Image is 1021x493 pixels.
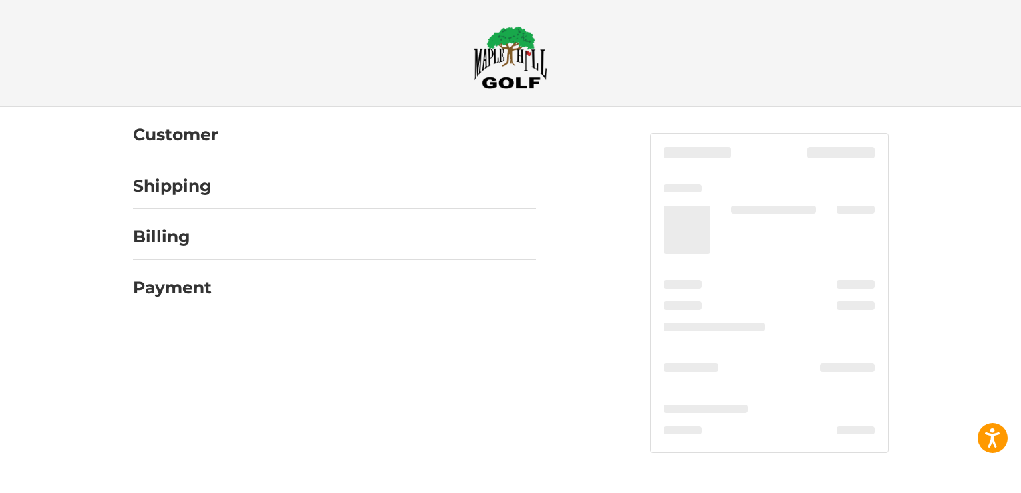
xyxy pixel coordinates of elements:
[133,124,218,145] h2: Customer
[133,176,212,196] h2: Shipping
[911,457,1021,493] iframe: Google Customer Reviews
[133,277,212,298] h2: Payment
[474,26,547,89] img: Maple Hill Golf
[133,226,211,247] h2: Billing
